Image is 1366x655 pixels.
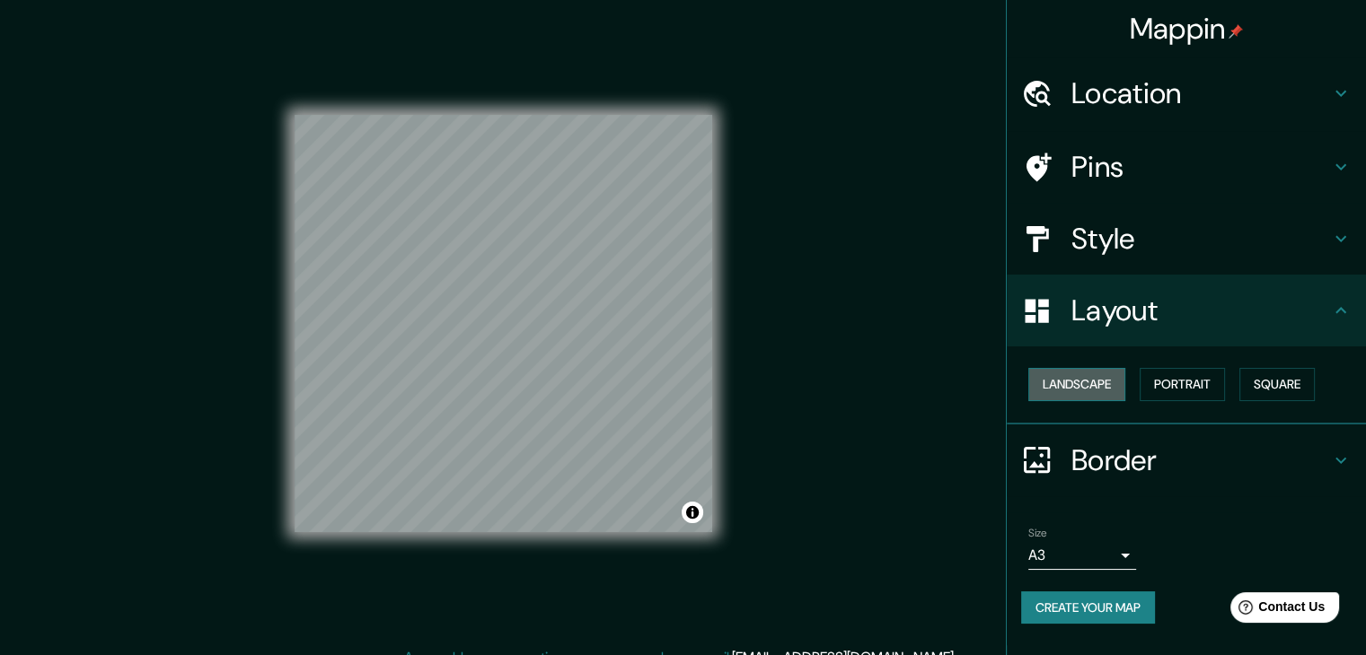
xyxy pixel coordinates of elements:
button: Landscape [1028,368,1125,401]
canvas: Map [295,115,712,532]
div: Location [1007,57,1366,129]
div: Layout [1007,275,1366,346]
div: Border [1007,424,1366,496]
div: Style [1007,203,1366,275]
img: pin-icon.png [1229,24,1243,39]
h4: Border [1071,442,1330,478]
button: Portrait [1140,368,1225,401]
button: Square [1239,368,1315,401]
h4: Style [1071,221,1330,257]
h4: Pins [1071,149,1330,185]
h4: Mappin [1130,11,1244,47]
h4: Layout [1071,293,1330,328]
label: Size [1028,525,1047,540]
iframe: Help widget launcher [1206,585,1346,635]
h4: Location [1071,75,1330,111]
div: Pins [1007,131,1366,203]
div: A3 [1028,541,1136,570]
button: Toggle attribution [682,502,703,523]
button: Create your map [1021,591,1155,624]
